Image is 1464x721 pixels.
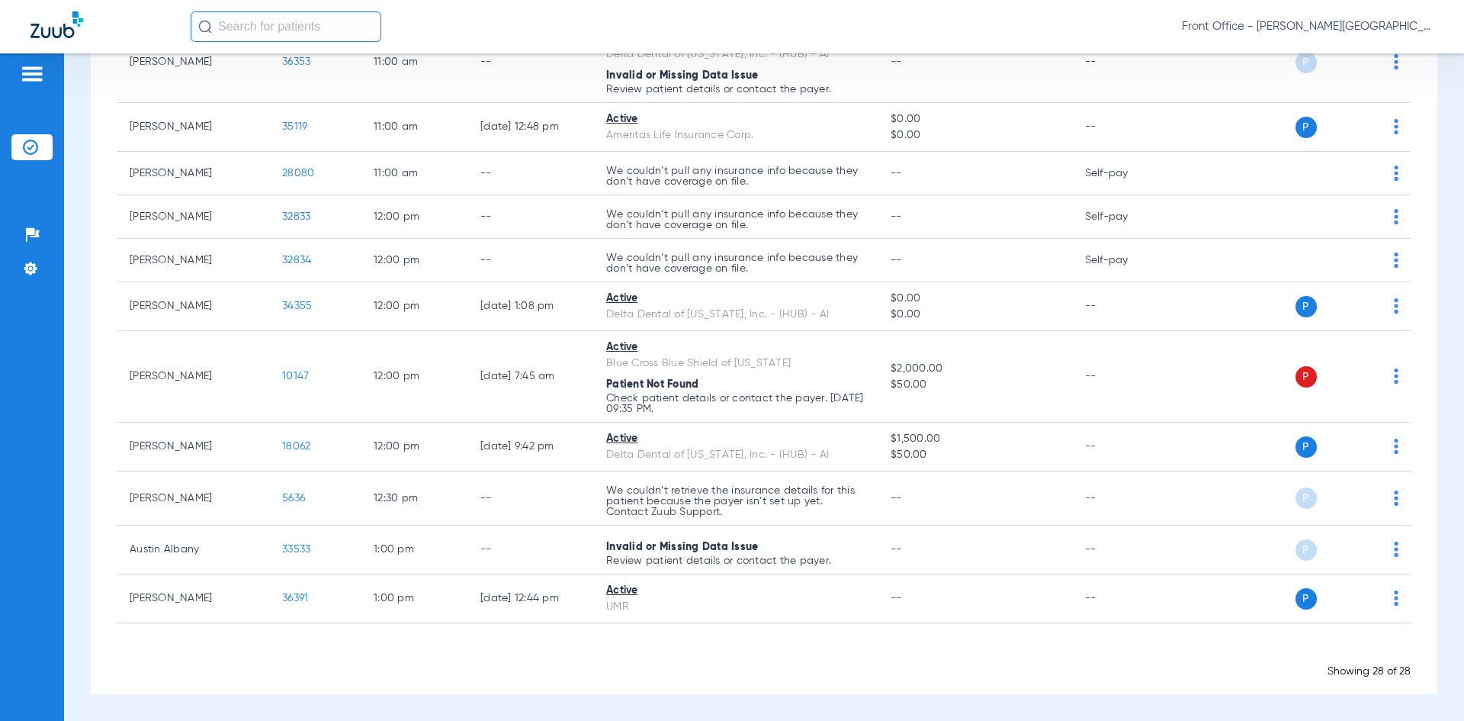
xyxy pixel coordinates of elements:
span: 34355 [282,301,312,311]
td: -- [1073,22,1176,103]
img: group-dot-blue.svg [1394,491,1398,506]
td: [DATE] 7:45 AM [468,331,594,423]
img: group-dot-blue.svg [1394,166,1398,181]
span: -- [891,255,902,266]
td: 11:00 AM [361,152,468,195]
span: -- [891,493,902,504]
td: 11:00 AM [361,22,468,103]
img: group-dot-blue.svg [1394,298,1398,314]
span: $0.00 [891,307,1060,323]
div: Delta Dental of [US_STATE], Inc. - (HUB) - AI [606,307,866,323]
span: $50.00 [891,377,1060,393]
td: 1:00 PM [361,526,468,575]
td: [PERSON_NAME] [117,575,270,623]
span: 32833 [282,211,310,222]
span: 33533 [282,544,310,555]
span: $0.00 [891,291,1060,307]
td: [PERSON_NAME] [117,472,270,526]
span: 35119 [282,121,307,132]
span: -- [891,544,902,555]
td: [PERSON_NAME] [117,152,270,195]
img: group-dot-blue.svg [1394,253,1398,268]
img: group-dot-blue.svg [1394,119,1398,134]
span: 10147 [282,371,309,381]
td: Self-pay [1073,195,1176,239]
span: P [1295,588,1317,610]
span: P [1295,488,1317,509]
p: We couldn’t pull any insurance info because they don’t have coverage on file. [606,166,866,187]
td: -- [468,22,594,103]
span: Patient Not Found [606,379,698,390]
td: 12:00 PM [361,239,468,282]
span: 36391 [282,593,308,604]
td: -- [1073,472,1176,526]
td: 11:00 AM [361,103,468,152]
p: We couldn’t pull any insurance info because they don’t have coverage on file. [606,209,866,230]
td: Self-pay [1073,152,1176,195]
td: [DATE] 9:42 PM [468,423,594,472]
span: P [1295,52,1317,73]
td: 12:30 PM [361,472,468,526]
span: 28080 [282,168,314,179]
td: [DATE] 12:44 PM [468,575,594,623]
img: Search Icon [198,20,212,34]
td: [PERSON_NAME] [117,22,270,103]
td: Self-pay [1073,239,1176,282]
td: [PERSON_NAME] [117,423,270,472]
div: Blue Cross Blue Shield of [US_STATE] [606,356,866,372]
td: -- [468,239,594,282]
td: -- [1073,282,1176,331]
td: [DATE] 1:08 PM [468,282,594,331]
td: [DATE] 12:48 PM [468,103,594,152]
div: Delta Dental of [US_STATE], Inc. - (HUB) - AI [606,47,866,63]
img: hamburger-icon [20,65,44,83]
td: Austin Albany [117,526,270,575]
div: Active [606,583,866,599]
span: P [1295,296,1317,317]
td: -- [1073,331,1176,423]
span: 18062 [282,441,310,452]
td: [PERSON_NAME] [117,103,270,152]
span: -- [891,593,902,604]
td: [PERSON_NAME] [117,331,270,423]
span: Showing 28 of 28 [1328,666,1411,677]
td: 12:00 PM [361,195,468,239]
p: Review patient details or contact the payer. [606,84,866,95]
span: $0.00 [891,111,1060,127]
div: Active [606,431,866,447]
span: P [1295,539,1317,561]
img: group-dot-blue.svg [1394,542,1398,557]
td: -- [1073,103,1176,152]
span: P [1295,366,1317,388]
td: [PERSON_NAME] [117,239,270,282]
span: P [1295,436,1317,458]
img: group-dot-blue.svg [1394,209,1398,224]
span: $2,000.00 [891,361,1060,377]
div: Ameritas Life Insurance Corp. [606,127,866,143]
span: Front Office - [PERSON_NAME][GEOGRAPHIC_DATA] Dental Care [1182,19,1433,34]
img: Zuub Logo [30,11,83,38]
span: Invalid or Missing Data Issue [606,542,758,552]
p: Review patient details or contact the payer. [606,555,866,566]
div: Active [606,340,866,356]
td: [PERSON_NAME] [117,195,270,239]
p: We couldn’t retrieve the insurance details for this patient because the payer isn’t set up yet. C... [606,485,866,517]
td: 12:00 PM [361,282,468,331]
span: -- [891,56,902,67]
p: We couldn’t pull any insurance info because they don’t have coverage on file. [606,253,866,274]
img: group-dot-blue.svg [1394,591,1398,606]
td: 12:00 PM [361,423,468,472]
td: -- [1073,423,1176,472]
td: 1:00 PM [361,575,468,623]
span: 36353 [282,56,310,67]
td: -- [1073,526,1176,575]
td: -- [1073,575,1176,623]
img: group-dot-blue.svg [1394,439,1398,454]
input: Search for patients [191,11,381,42]
span: $50.00 [891,447,1060,463]
iframe: Chat Widget [1388,648,1464,721]
div: Delta Dental of [US_STATE], Inc. - (HUB) - AI [606,447,866,463]
div: UMR [606,599,866,615]
td: -- [468,195,594,239]
span: Invalid or Missing Data Issue [606,70,758,81]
